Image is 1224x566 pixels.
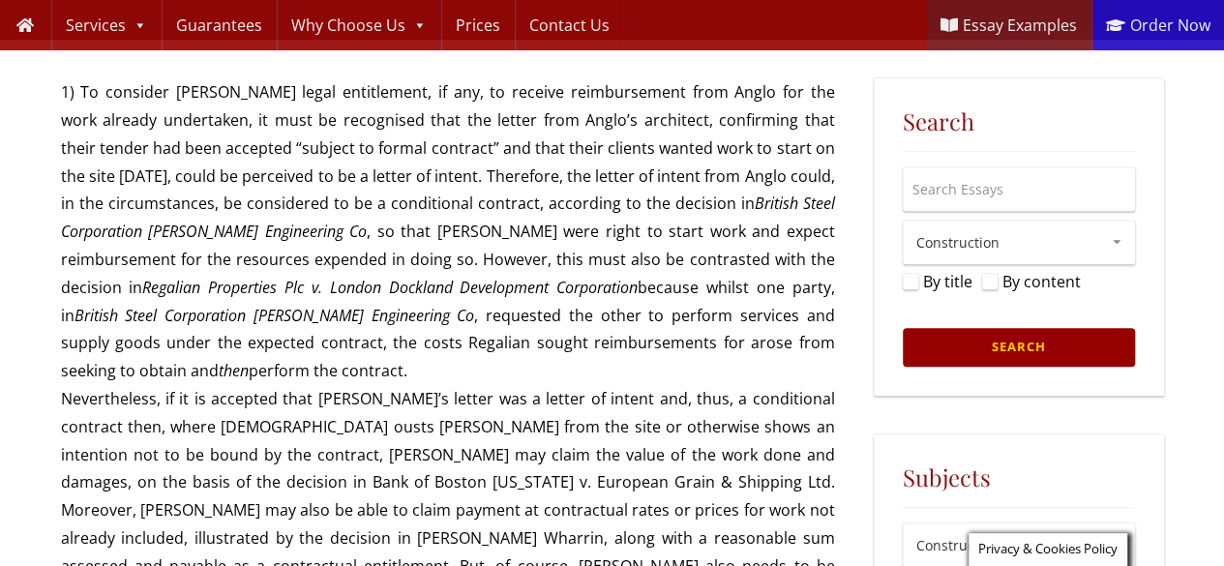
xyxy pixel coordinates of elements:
em: British Steel Corporation [PERSON_NAME] Engineering Co [75,305,475,326]
em: Regalian Properties Plc v. London Dockland Development Corporation [142,277,638,298]
em: British Steel Corporation [PERSON_NAME] Engineering Co [61,193,835,242]
span: Privacy & Cookies Policy [978,540,1118,557]
label: By title [923,274,972,289]
input: Search [903,328,1135,367]
em: then [219,360,249,381]
label: By content [1002,274,1081,289]
h5: Subjects [903,463,1135,492]
h5: Search [903,107,1135,135]
input: Search Essays [903,167,1135,211]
